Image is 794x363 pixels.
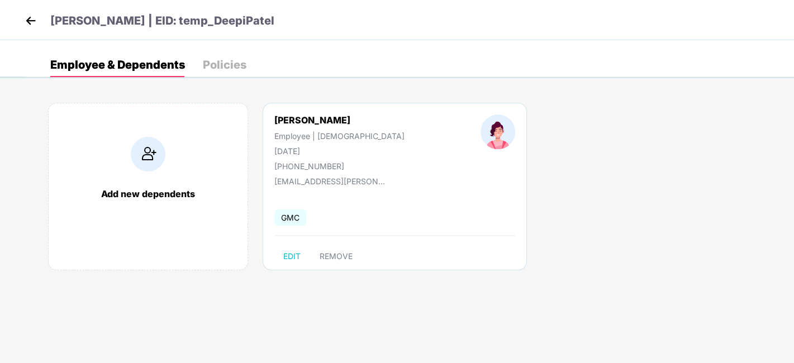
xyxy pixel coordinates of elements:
div: Employee & Dependents [50,59,185,70]
p: [PERSON_NAME] | EID: temp_DeepiPatel [50,12,274,30]
div: Policies [203,59,246,70]
img: addIcon [131,137,165,171]
div: Employee | [DEMOGRAPHIC_DATA] [274,131,405,141]
div: [PERSON_NAME] [274,114,405,126]
button: EDIT [274,247,310,265]
div: [PHONE_NUMBER] [274,161,405,171]
span: REMOVE [320,252,353,261]
div: [DATE] [274,146,405,156]
img: profileImage [481,114,515,149]
span: EDIT [283,252,301,261]
button: REMOVE [311,247,362,265]
div: [EMAIL_ADDRESS][PERSON_NAME][DOMAIN_NAME] [274,176,386,186]
img: back [22,12,39,29]
div: Add new dependents [60,188,236,199]
span: GMC [274,209,306,226]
